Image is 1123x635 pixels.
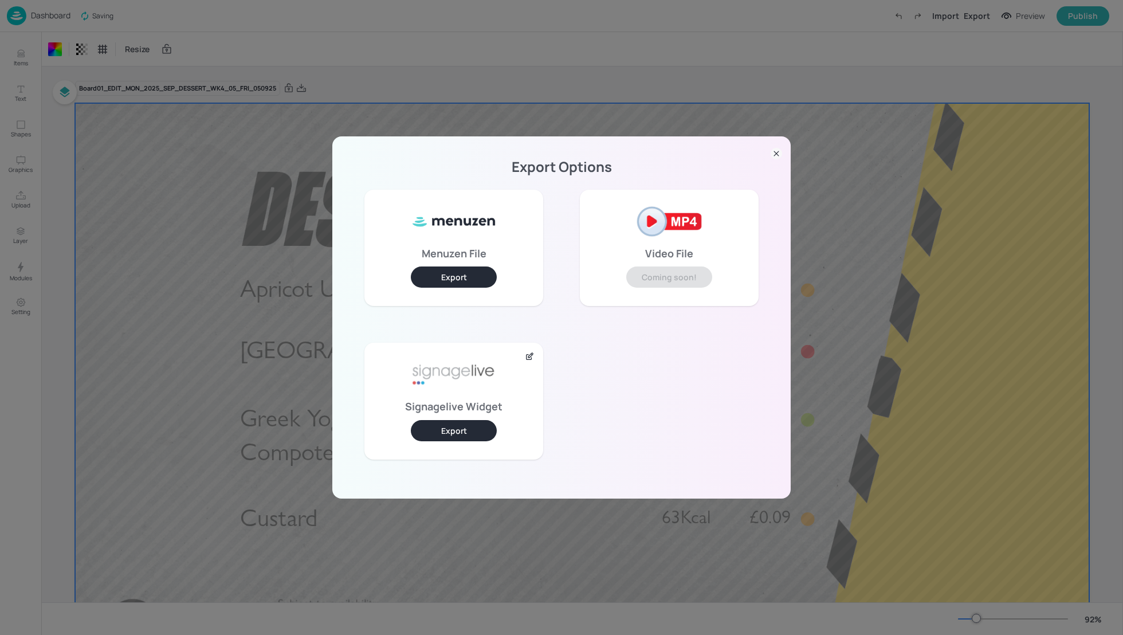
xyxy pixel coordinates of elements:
[411,420,497,441] button: Export
[645,249,693,257] p: Video File
[405,402,502,410] p: Signagelive Widget
[411,266,497,288] button: Export
[411,199,497,245] img: ml8WC8f0XxQ8HKVnnVUe7f5Gv1vbApsJzyFa2MjOoB8SUy3kBkfteYo5TIAmtfcjWXsj8oHYkuYqrJRUn+qckOrNdzmSzIzkA...
[422,249,486,257] p: Menuzen File
[411,352,497,398] img: signage-live-aafa7296.png
[346,163,777,171] p: Export Options
[626,199,712,245] img: mp4-2af2121e.png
